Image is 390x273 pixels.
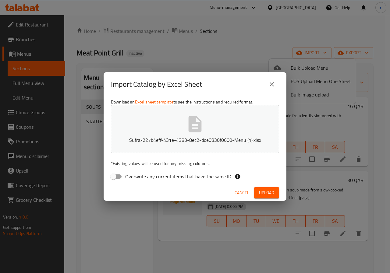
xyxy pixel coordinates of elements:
[254,187,279,198] button: Upload
[120,136,270,144] p: Sufra-227b4eff-431e-4383-8ec2-dde0830f0600-Menu (1).xlsx
[264,77,279,92] button: close
[232,187,252,198] button: Cancel
[111,79,202,89] h2: Import Catalog by Excel Sheet
[111,105,279,153] button: Sufra-227b4eff-431e-4383-8ec2-dde0830f0600-Menu (1).xlsx
[104,96,286,185] div: Download an to see the instructions and required format.
[235,189,249,197] span: Cancel
[135,98,173,106] a: Excel sheet template
[235,173,241,180] svg: If the overwrite option isn't selected, then the items that match an existing ID will be ignored ...
[111,160,279,166] p: Existing values will be used for any missing columns.
[259,189,274,197] span: Upload
[125,173,232,180] span: Overwrite any current items that have the same ID.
